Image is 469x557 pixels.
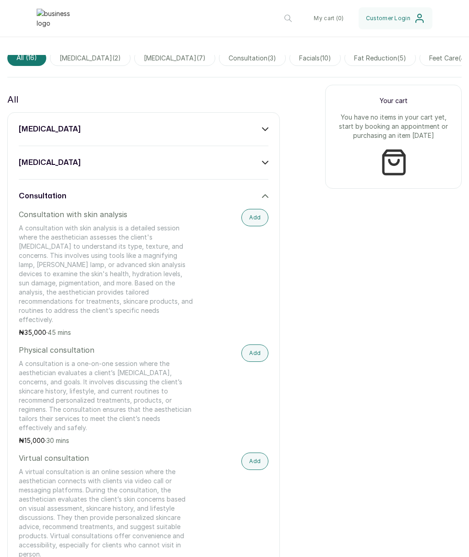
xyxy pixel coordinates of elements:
span: 45 mins [48,328,71,336]
span: [MEDICAL_DATA](2) [50,50,131,66]
h3: consultation [19,191,66,202]
p: Consultation with skin analysis [19,209,194,220]
span: facials(10) [289,50,341,66]
button: My cart (0) [306,7,351,29]
h3: [MEDICAL_DATA] [19,124,81,135]
span: [MEDICAL_DATA](7) [134,50,215,66]
span: 35,000 [24,328,46,336]
span: fat reduction(5) [344,50,416,66]
span: 15,000 [24,437,45,444]
p: ₦ · [19,436,194,445]
p: A consultation is a one-on-one session where the aesthetician evaluates a client’s [MEDICAL_DATA]... [19,359,194,432]
span: 30 mins [46,437,69,444]
p: You have no items in your cart yet, start by booking an appointment or purchasing an item [DATE] [337,113,450,140]
p: All [7,92,18,107]
img: business logo [37,9,73,28]
span: consultation(3) [219,50,286,66]
p: Virtual consultation [19,453,194,464]
span: All (16) [7,50,46,66]
button: Add [241,344,268,362]
button: Add [241,209,268,226]
h3: [MEDICAL_DATA] [19,157,81,168]
span: Customer Login [366,15,410,22]
button: Add [241,453,268,470]
button: Customer Login [359,7,432,29]
p: Physical consultation [19,344,194,355]
p: Your cart [337,96,450,105]
p: A consultation with skin analysis is a detailed session where the aesthetician assesses the clien... [19,224,194,324]
p: ₦ · [19,328,194,337]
